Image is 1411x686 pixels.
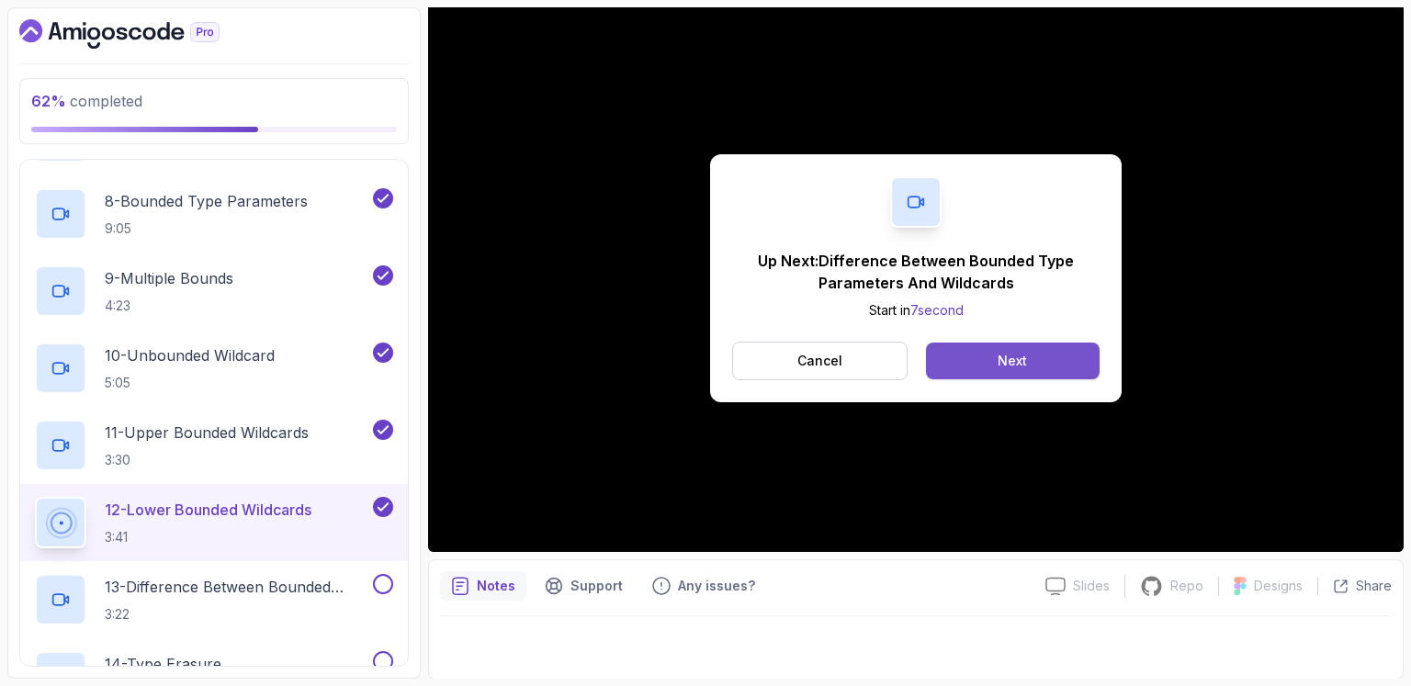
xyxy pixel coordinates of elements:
button: 11-Upper Bounded Wildcards3:30 [35,420,393,471]
p: 3:41 [105,528,311,546]
p: 5:05 [105,374,275,392]
p: Repo [1170,577,1203,595]
button: notes button [440,571,526,601]
p: Notes [477,577,515,595]
p: Up Next: Difference Between Bounded Type Parameters And Wildcards [732,250,1100,294]
div: Next [998,352,1027,370]
span: 7 second [910,302,964,318]
button: 9-Multiple Bounds4:23 [35,265,393,317]
p: 12 - Lower Bounded Wildcards [105,499,311,521]
button: 10-Unbounded Wildcard5:05 [35,343,393,394]
p: 9 - Multiple Bounds [105,267,233,289]
a: Dashboard [19,19,262,49]
button: Support button [534,571,634,601]
p: Any issues? [678,577,755,595]
span: 62 % [31,92,66,110]
p: Slides [1073,577,1110,595]
span: completed [31,92,142,110]
p: 8 - Bounded Type Parameters [105,190,308,212]
p: Designs [1254,577,1303,595]
button: Share [1317,577,1392,595]
p: Support [570,577,623,595]
p: Cancel [797,352,842,370]
button: Feedback button [641,571,766,601]
button: Cancel [732,342,908,380]
p: Start in [732,301,1100,320]
p: 3:22 [105,605,369,624]
p: 10 - Unbounded Wildcard [105,344,275,366]
button: Next [926,343,1100,379]
p: 13 - Difference Between Bounded Type Parameters And Wildcards [105,576,369,598]
p: 14 - Type Erasure [105,653,221,675]
p: 11 - Upper Bounded Wildcards [105,422,309,444]
button: 8-Bounded Type Parameters9:05 [35,188,393,240]
button: 13-Difference Between Bounded Type Parameters And Wildcards3:22 [35,574,393,625]
p: 9:05 [105,219,308,238]
p: Share [1356,577,1392,595]
p: 4:23 [105,297,233,315]
button: 12-Lower Bounded Wildcards3:41 [35,497,393,548]
p: 3:30 [105,451,309,469]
